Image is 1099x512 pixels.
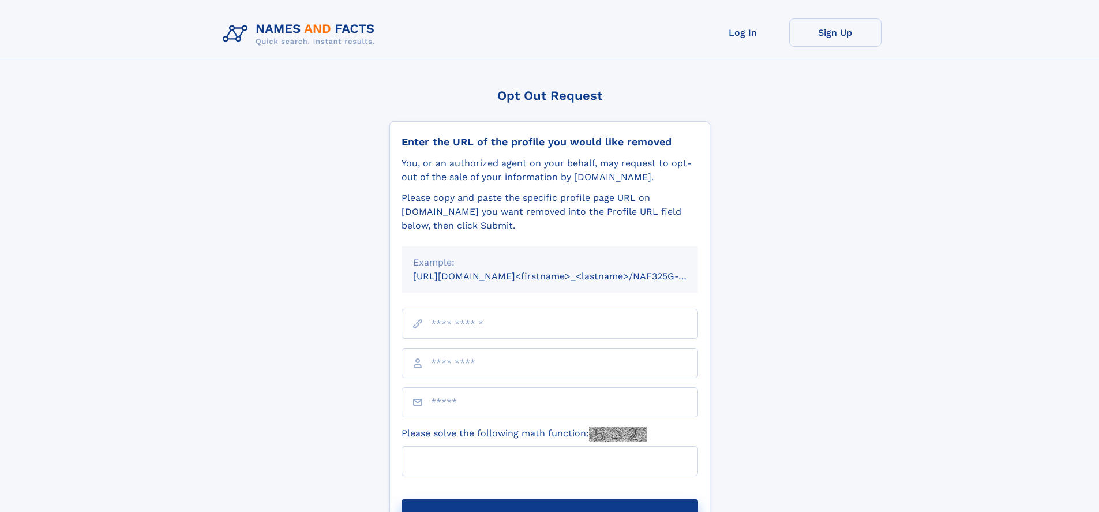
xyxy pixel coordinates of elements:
[218,18,384,50] img: Logo Names and Facts
[389,88,710,103] div: Opt Out Request
[402,136,698,148] div: Enter the URL of the profile you would like removed
[402,191,698,233] div: Please copy and paste the specific profile page URL on [DOMAIN_NAME] you want removed into the Pr...
[413,271,720,282] small: [URL][DOMAIN_NAME]<firstname>_<lastname>/NAF325G-xxxxxxxx
[402,427,647,442] label: Please solve the following math function:
[402,156,698,184] div: You, or an authorized agent on your behalf, may request to opt-out of the sale of your informatio...
[697,18,789,47] a: Log In
[789,18,882,47] a: Sign Up
[413,256,687,270] div: Example:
